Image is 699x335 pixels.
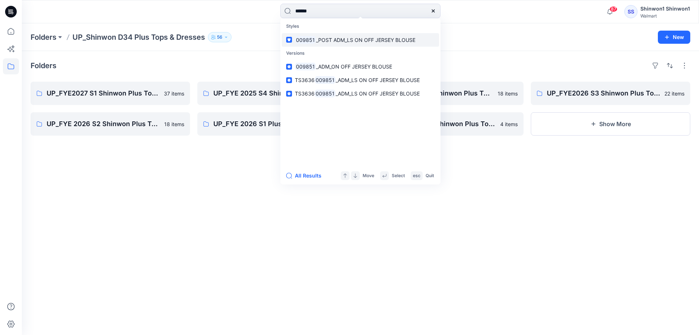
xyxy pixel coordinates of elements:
[47,88,159,98] p: UP_FYE2027 S1 Shinwon Plus Top Dresses
[282,87,439,100] a: TS3636009851_ADM_LS ON OFF JERSEY BLOUSE
[72,32,205,42] p: UP_Shinwon D34 Plus Tops & Dresses
[664,90,684,97] p: 22 items
[316,63,392,70] span: _ADM_ON OFF JERSEY BLOUSE
[413,172,420,180] p: esc
[531,112,690,136] button: Show More
[336,90,420,97] span: _ADM_LS ON OFF JERSEY BLOUSE
[531,82,690,105] a: UP_FYE2026 S3 Shinwon Plus Top Dresses22 items
[31,32,56,42] a: Folders
[31,82,190,105] a: UP_FYE2027 S1 Shinwon Plus Top Dresses37 items
[498,90,518,97] p: 18 items
[282,33,439,47] a: 009851_POST ADM_LS ON OFF JERSEY BLOUSE
[609,6,617,12] span: 87
[282,60,439,73] a: 009851_ADM_ON OFF JERSEY BLOUSE
[286,171,326,180] button: All Results
[197,112,357,136] a: UP_FYE 2026 S1 Plus Tops & Dresses10 items
[295,90,315,97] span: TS3636
[47,119,160,129] p: UP_FYE 2026 S2 Shinwon Plus Tops Dresses
[282,20,439,33] p: Styles
[316,37,415,43] span: _POST ADM_LS ON OFF JERSEY BLOUSE
[31,61,56,70] h4: Folders
[547,88,660,98] p: UP_FYE2026 S3 Shinwon Plus Top Dresses
[315,89,336,98] mark: 009851
[164,90,184,97] p: 37 items
[624,5,637,18] div: SS
[213,119,327,129] p: UP_FYE 2026 S1 Plus Tops & Dresses
[164,120,184,128] p: 18 items
[295,62,316,71] mark: 009851
[500,120,518,128] p: 4 items
[213,88,329,98] p: UP_FYE 2025 S4 Shinwon Plus Tops Sweaters Dresses
[640,4,690,13] div: Shinwon1 Shinwon1
[315,76,336,84] mark: 009851
[217,33,222,41] p: 56
[208,32,232,42] button: 56
[295,77,315,83] span: TS3636
[658,31,690,44] button: New
[31,112,190,136] a: UP_FYE 2026 S2 Shinwon Plus Tops Dresses18 items
[426,172,434,180] p: Quit
[363,172,374,180] p: Move
[282,47,439,60] p: Versions
[295,36,316,44] mark: 009851
[282,73,439,87] a: TS3636009851_ADM_LS ON OFF JERSEY BLOUSE
[392,172,405,180] p: Select
[197,82,357,105] a: UP_FYE 2025 S4 Shinwon Plus Tops Sweaters Dresses3 items
[336,77,420,83] span: _ADM_LS ON OFF JERSEY BLOUSE
[364,112,524,136] a: UP_FYE 2025 S3 Shinwon Plus Tops Sweaters Dresses – RnD White Space4 items
[640,13,690,19] div: Walmart
[364,82,524,105] a: UP_FYE2026 S4 Shinwon Plus Top Dresses18 items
